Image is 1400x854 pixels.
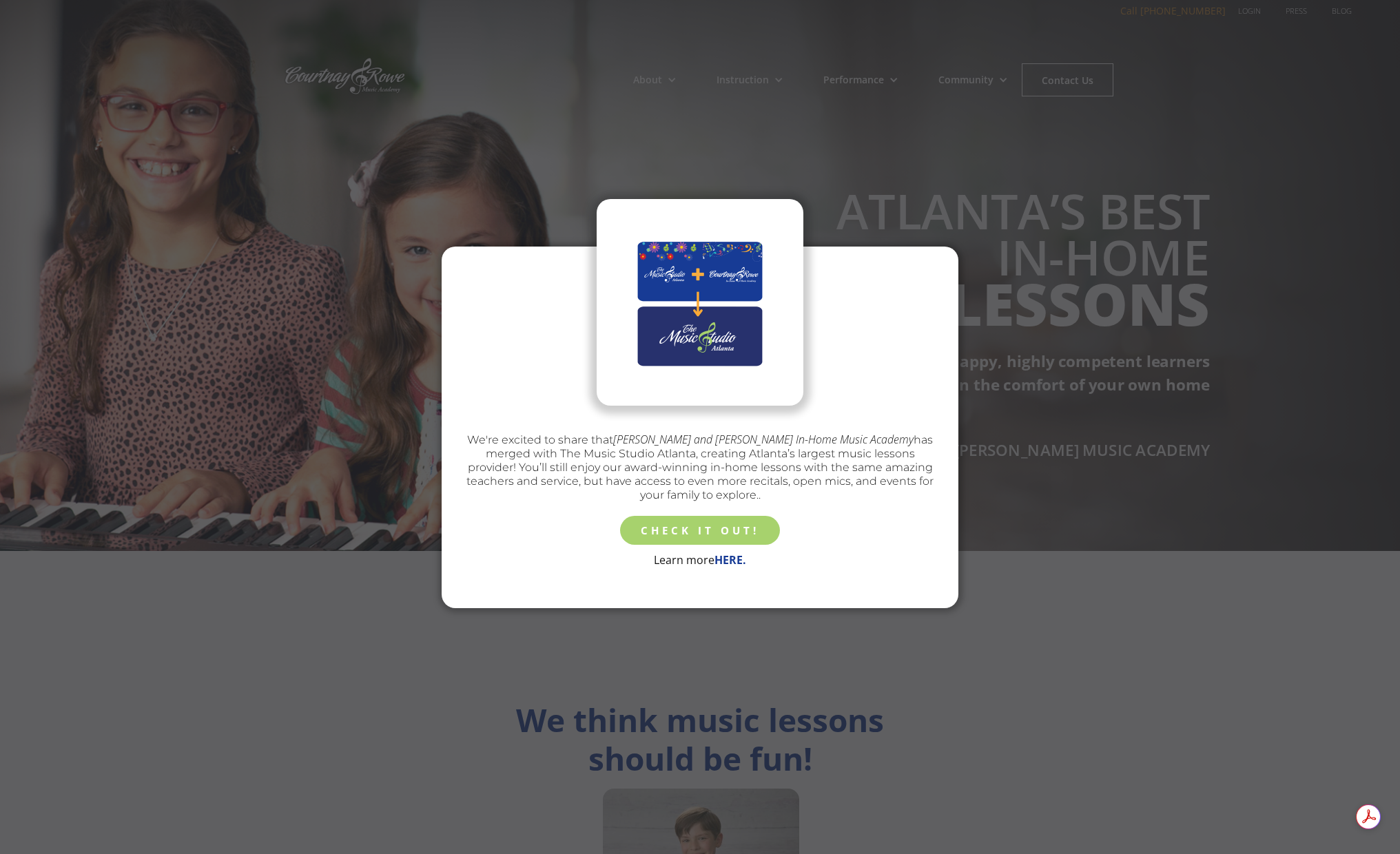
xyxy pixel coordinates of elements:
p: We're excited to share that has merged with The Music Studio Atlanta, creating Atlanta’s largest ... [462,433,938,502]
em: [PERSON_NAME] and [PERSON_NAME] In-Home Music Academy [613,432,914,447]
a: CHECK IT OUT! [620,516,780,545]
p: Learn more [654,552,746,568]
a: HERE. [714,552,746,567]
